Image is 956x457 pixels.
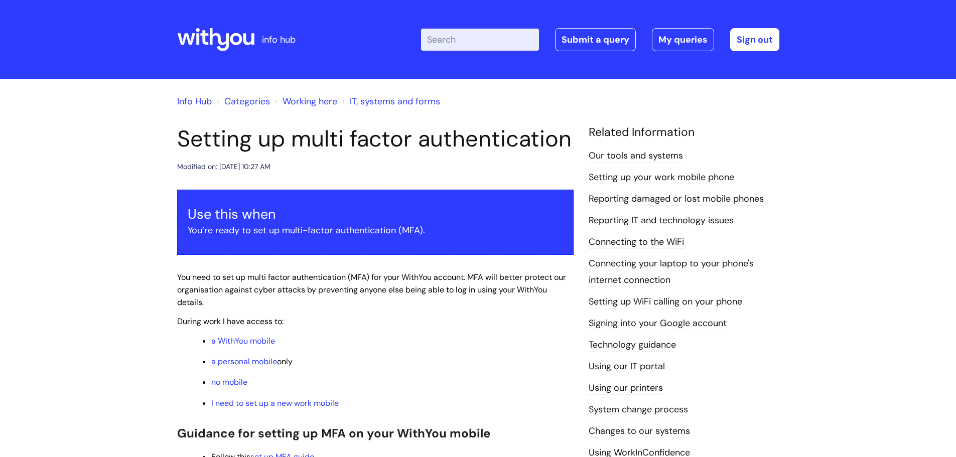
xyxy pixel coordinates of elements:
h1: Setting up multi factor authentication [177,125,574,153]
span: Guidance for setting up MFA on your WithYou mobile [177,425,490,441]
h4: Related Information [589,125,779,139]
div: | - [421,28,779,51]
a: Connecting to the WiFi [589,236,684,249]
a: Categories [224,95,270,107]
a: Setting up your work mobile phone [589,171,734,184]
a: System change process [589,403,688,416]
span: During work I have access to: [177,316,284,327]
h3: Use this when [188,206,563,222]
a: Reporting damaged or lost mobile phones [589,193,764,206]
li: Working here [272,93,337,109]
a: a personal mobile [211,356,277,367]
a: IT, systems and forms [350,95,440,107]
a: Setting up WiFi calling on your phone [589,295,742,309]
p: info hub [262,32,296,48]
span: You need to set up multi factor authentication (MFA) for your WithYou account. MFA will better pr... [177,272,566,308]
a: My queries [652,28,714,51]
a: Working here [283,95,337,107]
p: You’re ready to set up multi-factor authentication (MFA). [188,222,563,238]
a: Using our IT portal [589,360,665,373]
a: Using our printers [589,382,663,395]
a: a WithYou mobile [211,336,275,346]
a: Technology guidance [589,339,676,352]
a: I need to set up a new work mobile [211,398,339,408]
a: Connecting your laptop to your phone's internet connection [589,257,754,286]
li: IT, systems and forms [340,93,440,109]
li: Solution home [214,93,270,109]
span: only [211,356,293,367]
a: Signing into your Google account [589,317,727,330]
a: Changes to our systems [589,425,690,438]
a: Reporting IT and technology issues [589,214,734,227]
a: Sign out [730,28,779,51]
input: Search [421,29,539,51]
a: Our tools and systems [589,149,683,163]
div: Modified on: [DATE] 10:27 AM [177,161,270,173]
a: Submit a query [555,28,636,51]
a: no mobile [211,377,247,387]
a: Info Hub [177,95,212,107]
